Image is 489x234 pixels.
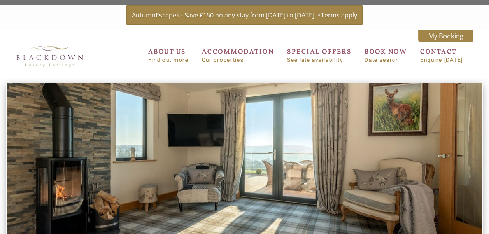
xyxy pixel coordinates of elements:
[420,47,463,63] a: CONTACTEnquire [DATE]
[202,47,274,63] a: ACCOMMODATIONOur properties
[365,47,407,63] a: BOOK NOWDate search
[287,47,351,63] a: SPECIAL OFFERSSee late availability
[418,30,473,42] a: My Booking
[202,57,274,63] small: Our properties
[126,5,363,25] a: AutumnEscapes - Save £150 on any stay from [DATE] to [DATE]. *Terms apply
[148,47,189,63] a: ABOUT USFind out more
[365,57,407,63] small: Date search
[287,57,351,63] small: See late availability
[420,57,463,63] small: Enquire [DATE]
[148,57,189,63] small: Find out more
[11,41,89,71] img: Blackdown Luxury Lettings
